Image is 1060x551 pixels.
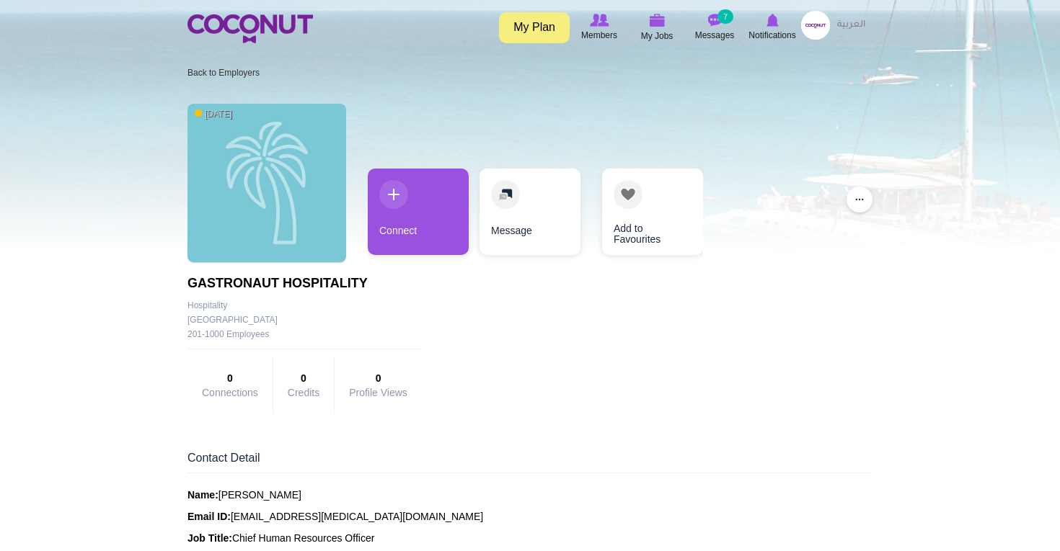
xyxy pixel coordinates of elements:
b: Email ID: [187,511,231,522]
a: 0Credits [288,371,319,398]
div: 1 / 3 [368,169,469,262]
button: ... [847,187,873,212]
p: [PERSON_NAME] [187,488,873,502]
b: Name: [187,489,218,501]
a: Browse Members Members [570,11,628,44]
a: Message [480,169,580,255]
img: My Jobs [649,14,665,27]
span: [DATE] [195,108,232,120]
div: Contact Detail [187,450,873,473]
p: [EMAIL_ADDRESS][MEDICAL_DATA][DOMAIN_NAME] [187,509,873,524]
span: My Jobs [641,29,673,43]
img: Home [187,14,313,43]
div: [GEOGRAPHIC_DATA] [187,313,278,327]
div: 2 / 3 [480,169,580,262]
p: Chief Human Resources Officer [187,531,873,545]
span: Messages [695,28,735,42]
a: Messages Messages 7 [686,11,743,44]
span: Members [581,28,617,42]
strong: 0 [288,371,319,385]
div: Hospitality [187,298,422,313]
h1: GASTRONAUT HOSPITALITY [187,277,422,291]
strong: 0 [349,371,407,385]
div: 201-1000 Employees [187,327,422,341]
a: Back to Employers [187,68,260,78]
a: 0Profile Views [349,371,407,398]
img: Notifications [767,14,779,27]
a: My Jobs My Jobs [628,11,686,45]
span: Notifications [748,28,795,42]
a: My Plan [499,12,570,43]
img: Browse Members [590,14,609,27]
div: 3 / 3 [591,169,692,262]
strong: 0 [202,371,258,385]
a: 0Connections [202,371,258,398]
a: Connect [368,169,469,255]
small: 7 [717,9,733,24]
a: العربية [830,11,873,40]
a: Notifications Notifications [743,11,801,44]
b: Job Title: [187,532,232,544]
img: Messages [707,14,722,27]
a: Add to Favourites [602,169,703,255]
